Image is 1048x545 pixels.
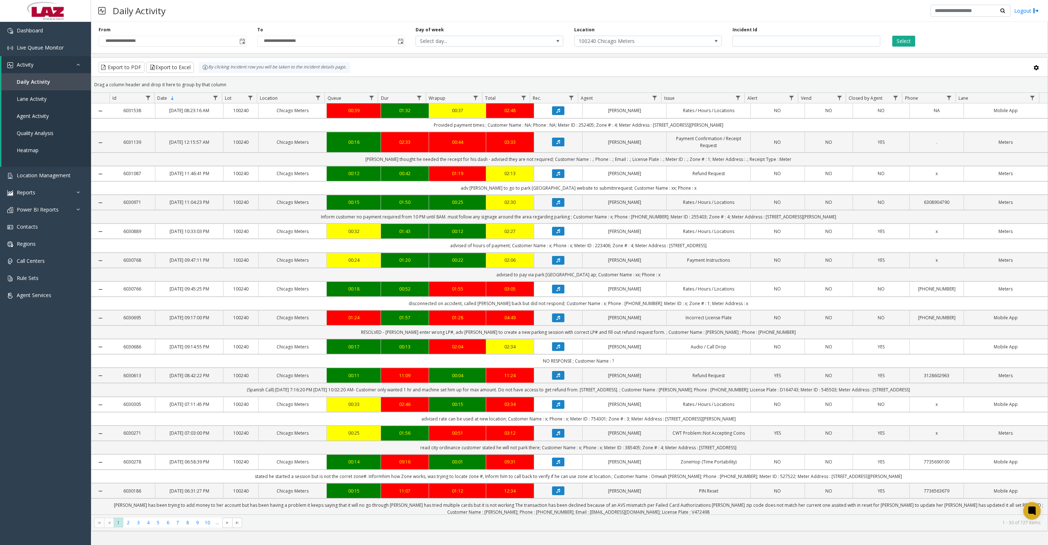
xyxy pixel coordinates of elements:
[733,93,743,103] a: Issue Filter Menu
[809,343,849,350] a: NO
[160,228,219,235] a: [DATE] 10:33:03 PM
[110,297,1048,310] td: disconnected on accident, called [PERSON_NAME] back but did not respond; Customer Name : x; Phone...
[671,257,746,264] a: Payment Instructions
[587,228,662,235] a: [PERSON_NAME]
[857,199,905,206] a: NO
[228,228,254,235] a: 100240
[433,314,481,321] a: 01:28
[433,343,481,350] div: 02:04
[91,171,110,177] a: Collapse Details
[414,93,424,103] a: Dur Filter Menu
[944,93,954,103] a: Phone Filter Menu
[914,199,959,206] a: 6308904790
[825,372,832,379] span: NO
[331,170,376,177] div: 00:12
[968,170,1043,177] a: Meters
[825,228,832,234] span: NO
[1,73,91,90] a: Daily Activity
[825,170,832,177] span: NO
[331,343,376,350] div: 00:17
[91,287,110,292] a: Collapse Details
[1014,7,1039,15] a: Logout
[834,93,844,103] a: Vend Filter Menu
[1028,93,1037,103] a: Lane Filter Menu
[385,343,425,350] div: 00:13
[17,27,43,34] span: Dashboard
[1,142,91,159] a: Heatmap
[160,199,219,206] a: [DATE] 11:04:23 PM
[914,170,959,177] a: x
[385,199,425,206] div: 01:50
[914,372,959,379] a: 3128602963
[160,107,219,114] a: [DATE] 08:23:16 AM
[385,285,425,292] div: 00:52
[91,229,110,234] a: Collapse Details
[755,257,800,264] a: NO
[491,257,530,264] div: 02:06
[433,139,481,146] a: 00:44
[7,224,13,230] img: 'icon'
[385,107,425,114] a: 01:32
[433,170,481,177] a: 01:19
[1,56,91,73] a: Activity
[878,372,885,379] span: YES
[110,153,1048,166] td: [PERSON_NAME] thought he needed the receipt for his dash - advised they are not required; Custome...
[416,27,444,33] label: Day of week
[433,107,481,114] div: 00:37
[91,258,110,264] a: Collapse Details
[433,285,481,292] a: 01:55
[1033,7,1039,15] img: logout
[114,139,151,146] a: 6031139
[228,343,254,350] a: 100240
[160,257,219,264] a: [DATE] 09:47:11 PM
[491,372,530,379] a: 11:24
[385,257,425,264] div: 01:20
[914,228,959,235] a: x
[433,228,481,235] a: 00:12
[385,314,425,321] a: 01:57
[878,139,885,145] span: YES
[331,372,376,379] div: 00:11
[491,285,530,292] div: 03:05
[246,93,255,103] a: Lot Filter Menu
[491,170,530,177] div: 02:13
[17,206,59,213] span: Power BI Reports
[567,93,576,103] a: Rec. Filter Menu
[857,372,905,379] a: YES
[809,228,849,235] a: NO
[914,314,959,321] a: [PHONE_NUMBER]
[110,354,1048,368] td: NO RESPONSE ; Customer Name : ?
[491,314,530,321] div: 04:49
[385,228,425,235] div: 01:43
[857,314,905,321] a: NO
[263,170,322,177] a: Chicago Meters
[385,170,425,177] div: 00:42
[17,95,47,102] span: Lane Activity
[671,170,746,177] a: Refund Request
[110,383,1048,396] td: (Spanish Call) [DATE] 7:16:20 PM [DATE] 10:02:20 AM- Customer only wanted 1 hr and machine set hi...
[755,372,800,379] a: YES
[7,45,13,51] img: 'icon'
[914,257,959,264] a: x
[671,107,746,114] a: Rates / Hours / Locations
[857,228,905,235] a: YES
[914,107,959,114] a: NA
[331,314,376,321] a: 01:24
[17,292,51,299] span: Agent Services
[857,139,905,146] a: YES
[91,315,110,321] a: Collapse Details
[17,257,45,264] span: Call Centers
[211,93,221,103] a: Date Filter Menu
[7,258,13,264] img: 'icon'
[587,285,662,292] a: [PERSON_NAME]
[263,314,322,321] a: Chicago Meters
[809,285,849,292] a: NO
[878,170,885,177] span: NO
[7,173,13,179] img: 'icon'
[313,93,323,103] a: Location Filter Menu
[98,2,106,20] img: pageIcon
